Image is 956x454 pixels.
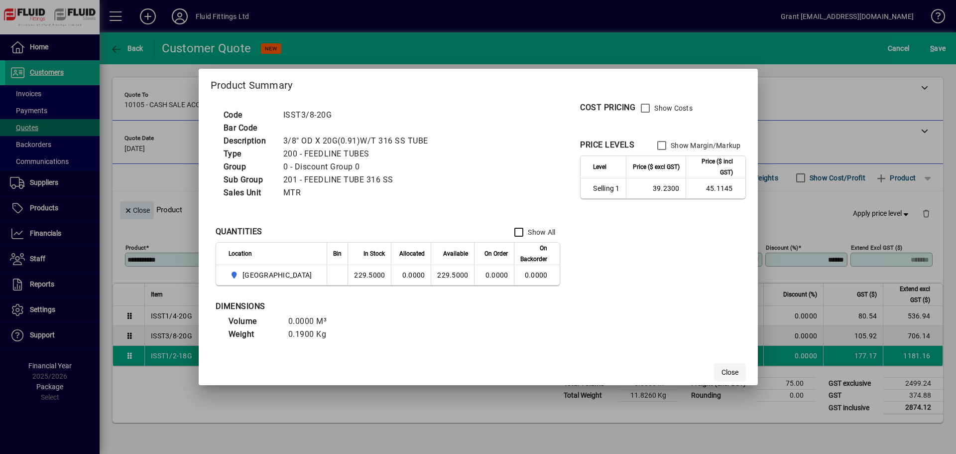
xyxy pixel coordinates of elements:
[219,160,278,173] td: Group
[348,265,391,285] td: 229.5000
[520,243,547,265] span: On Backorder
[485,271,508,279] span: 0.0000
[391,265,431,285] td: 0.0000
[219,148,278,160] td: Type
[626,178,686,198] td: 39.2300
[399,248,425,259] span: Allocated
[580,139,634,151] div: PRICE LEVELS
[229,248,252,259] span: Location
[278,135,440,148] td: 3/8" OD X 20G(0.91)W/T 316 SS TUBE
[333,248,342,259] span: Bin
[219,186,278,199] td: Sales Unit
[219,173,278,186] td: Sub Group
[431,265,474,285] td: 229.5000
[692,156,733,178] span: Price ($ incl GST)
[278,186,440,199] td: MTR
[283,328,343,341] td: 0.1900 Kg
[652,103,693,113] label: Show Costs
[721,367,738,378] span: Close
[633,161,680,172] span: Price ($ excl GST)
[484,248,508,259] span: On Order
[593,183,619,193] span: Selling 1
[242,270,312,280] span: [GEOGRAPHIC_DATA]
[443,248,468,259] span: Available
[278,148,440,160] td: 200 - FEEDLINE TUBES
[216,226,262,238] div: QUANTITIES
[219,135,278,148] td: Description
[278,173,440,186] td: 201 - FEEDLINE TUBE 316 SS
[686,178,745,198] td: 45.1145
[363,248,385,259] span: In Stock
[669,141,741,151] label: Show Margin/Markup
[199,69,758,98] h2: Product Summary
[219,122,278,135] td: Bar Code
[216,301,465,312] div: DIMENSIONS
[224,328,283,341] td: Weight
[526,227,555,237] label: Show All
[278,109,440,122] td: ISST3/8-20G
[593,161,606,172] span: Level
[283,315,343,328] td: 0.0000 M³
[278,160,440,173] td: 0 - Discount Group 0
[580,102,635,114] div: COST PRICING
[224,315,283,328] td: Volume
[219,109,278,122] td: Code
[714,363,746,381] button: Close
[229,269,316,281] span: AUCKLAND
[514,265,560,285] td: 0.0000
